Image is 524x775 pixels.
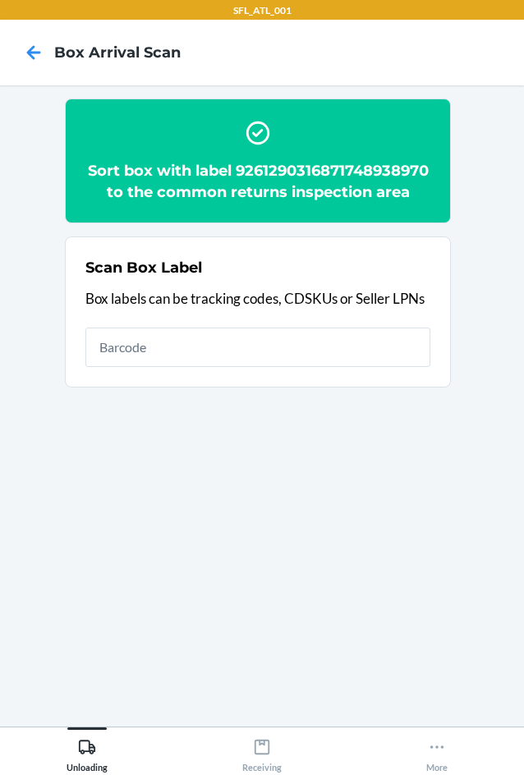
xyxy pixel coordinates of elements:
[85,288,430,310] p: Box labels can be tracking codes, CDSKUs or Seller LPNs
[233,3,292,18] p: SFL_ATL_001
[175,727,350,773] button: Receiving
[242,731,282,773] div: Receiving
[85,160,430,203] h2: Sort box with label 9261290316871748938970 to the common returns inspection area
[85,328,430,367] input: Barcode
[349,727,524,773] button: More
[67,731,108,773] div: Unloading
[85,257,202,278] h2: Scan Box Label
[54,42,181,63] h4: Box Arrival Scan
[426,731,448,773] div: More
